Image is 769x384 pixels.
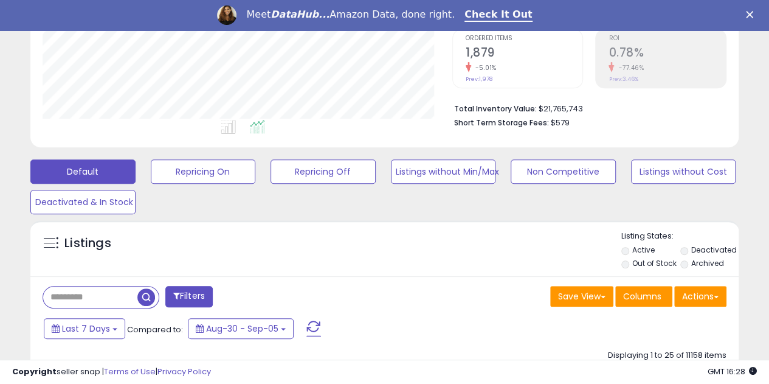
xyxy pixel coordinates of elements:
[551,117,570,128] span: $579
[466,46,583,62] h2: 1,879
[550,286,613,307] button: Save View
[631,159,736,184] button: Listings without Cost
[454,103,537,114] b: Total Inventory Value:
[391,159,496,184] button: Listings without Min/Max
[30,159,136,184] button: Default
[104,366,156,377] a: Terms of Use
[471,63,497,72] small: -5.01%
[609,75,638,83] small: Prev: 3.46%
[609,35,726,42] span: ROI
[151,159,256,184] button: Repricing On
[608,350,726,361] div: Displaying 1 to 25 of 11158 items
[217,5,236,25] img: Profile image for Georgie
[206,323,278,335] span: Aug-30 - Sep-05
[62,323,110,335] span: Last 7 Days
[64,235,111,252] h5: Listings
[674,286,726,307] button: Actions
[632,258,676,268] label: Out of Stock
[271,9,329,20] i: DataHub...
[511,159,616,184] button: Non Competitive
[691,245,737,255] label: Deactivated
[127,324,183,335] span: Compared to:
[188,318,294,339] button: Aug-30 - Sep-05
[746,11,758,18] div: Close
[165,286,213,307] button: Filters
[271,159,376,184] button: Repricing Off
[464,9,533,22] a: Check It Out
[614,63,644,72] small: -77.46%
[12,366,57,377] strong: Copyright
[708,366,757,377] span: 2025-09-13 16:28 GMT
[615,286,672,307] button: Columns
[621,231,739,242] p: Listing States:
[44,318,125,339] button: Last 7 Days
[609,46,726,62] h2: 0.78%
[632,245,654,255] label: Active
[454,117,549,128] b: Short Term Storage Fees:
[454,100,717,115] li: $21,765,743
[12,366,211,378] div: seller snap | |
[466,35,583,42] span: Ordered Items
[466,75,492,83] small: Prev: 1,978
[246,9,455,21] div: Meet Amazon Data, done right.
[157,366,211,377] a: Privacy Policy
[691,258,724,268] label: Archived
[623,290,661,302] span: Columns
[30,190,136,214] button: Deactivated & In Stock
